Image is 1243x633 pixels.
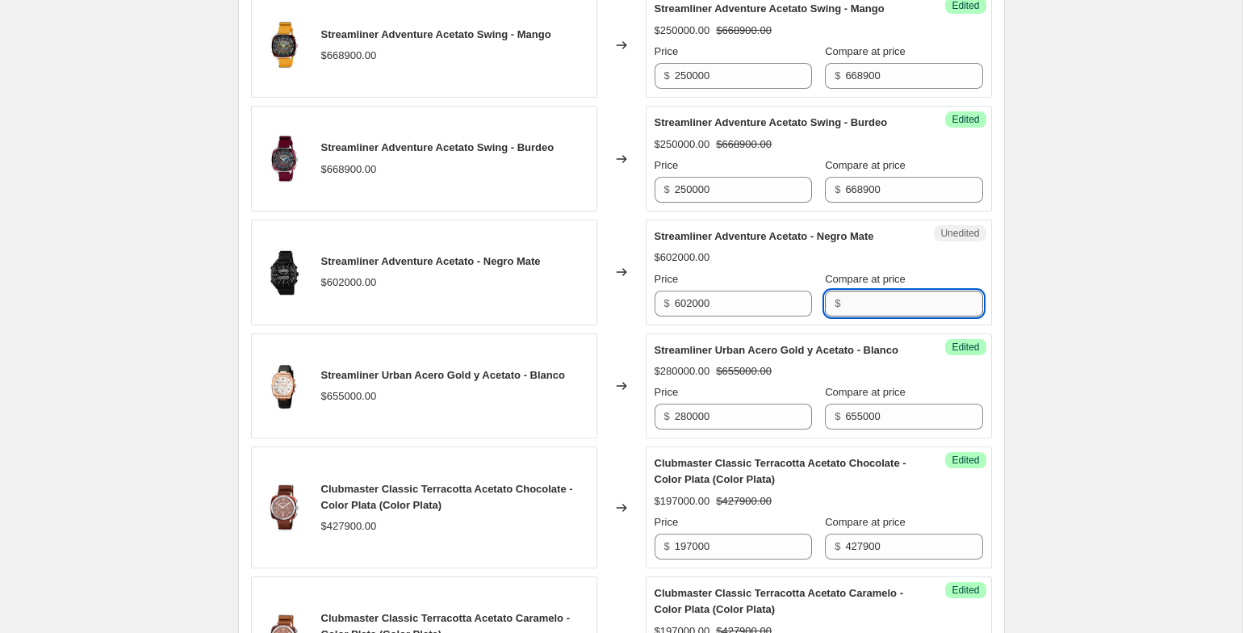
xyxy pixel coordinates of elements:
[321,141,555,153] span: Streamliner Adventure Acetato Swing - Burdeo
[321,388,377,405] div: $655000.00
[664,183,670,195] span: $
[716,136,772,153] strike: $668900.00
[655,493,710,509] div: $197000.00
[655,587,904,615] span: Clubmaster Classic Terracotta Acetato Caramelo - Color Plata (Color Plata)
[655,136,710,153] div: $250000.00
[940,227,979,240] span: Unedited
[655,159,679,171] span: Price
[655,516,679,528] span: Price
[655,273,679,285] span: Price
[952,584,979,597] span: Edited
[260,135,308,183] img: Streamliner-Adventure-Swing-221144.SA_.SR_.41.NBDX-web_80x.jpg
[825,516,906,528] span: Compare at price
[655,249,710,266] div: $602000.00
[260,362,308,410] img: Streamliner-Urban-22142.SPRG_.T.2.RB-web_80x.jpg
[825,45,906,57] span: Compare at price
[260,484,308,532] img: ClubmasterClassicTerracotta-2040-SA-T-37-NTCH_0853434d-8336-4914-9fe6-fc6a4b45f2cb_80x.jpg
[655,2,885,15] span: Streamliner Adventure Acetato Swing - Mango
[655,457,906,485] span: Clubmaster Classic Terracotta Acetato Chocolate - Color Plata (Color Plata)
[835,410,840,422] span: $
[321,275,377,291] div: $602000.00
[835,540,840,552] span: $
[716,493,772,509] strike: $427900.00
[321,518,377,534] div: $427900.00
[655,230,874,242] span: Streamliner Adventure Acetato - Negro Mate
[825,386,906,398] span: Compare at price
[664,69,670,82] span: $
[664,540,670,552] span: $
[825,273,906,285] span: Compare at price
[952,454,979,467] span: Edited
[716,363,772,379] strike: $655000.00
[835,297,840,309] span: $
[321,255,541,267] span: Streamliner Adventure Acetato - Negro Mate
[952,341,979,354] span: Edited
[655,386,679,398] span: Price
[664,297,670,309] span: $
[716,23,772,39] strike: $668900.00
[321,28,551,40] span: Streamliner Adventure Acetato Swing - Mango
[835,183,840,195] span: $
[321,48,377,64] div: $668900.00
[952,113,979,126] span: Edited
[260,21,308,69] img: Streamliner-Adventure-Swing-221144.SA_.SO_.43.NMA-web_80x.jpg
[260,248,308,296] img: Streamliner-Adventure-221144.PBAM_.B.3.VB_80x.jpg
[321,161,377,178] div: $668900.00
[655,116,888,128] span: Streamliner Adventure Acetato Swing - Burdeo
[321,483,573,511] span: Clubmaster Classic Terracotta Acetato Chocolate - Color Plata (Color Plata)
[655,45,679,57] span: Price
[321,369,565,381] span: Streamliner Urban Acero Gold y Acetato - Blanco
[825,159,906,171] span: Compare at price
[655,344,898,356] span: Streamliner Urban Acero Gold y Acetato - Blanco
[655,363,710,379] div: $280000.00
[664,410,670,422] span: $
[835,69,840,82] span: $
[655,23,710,39] div: $250000.00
